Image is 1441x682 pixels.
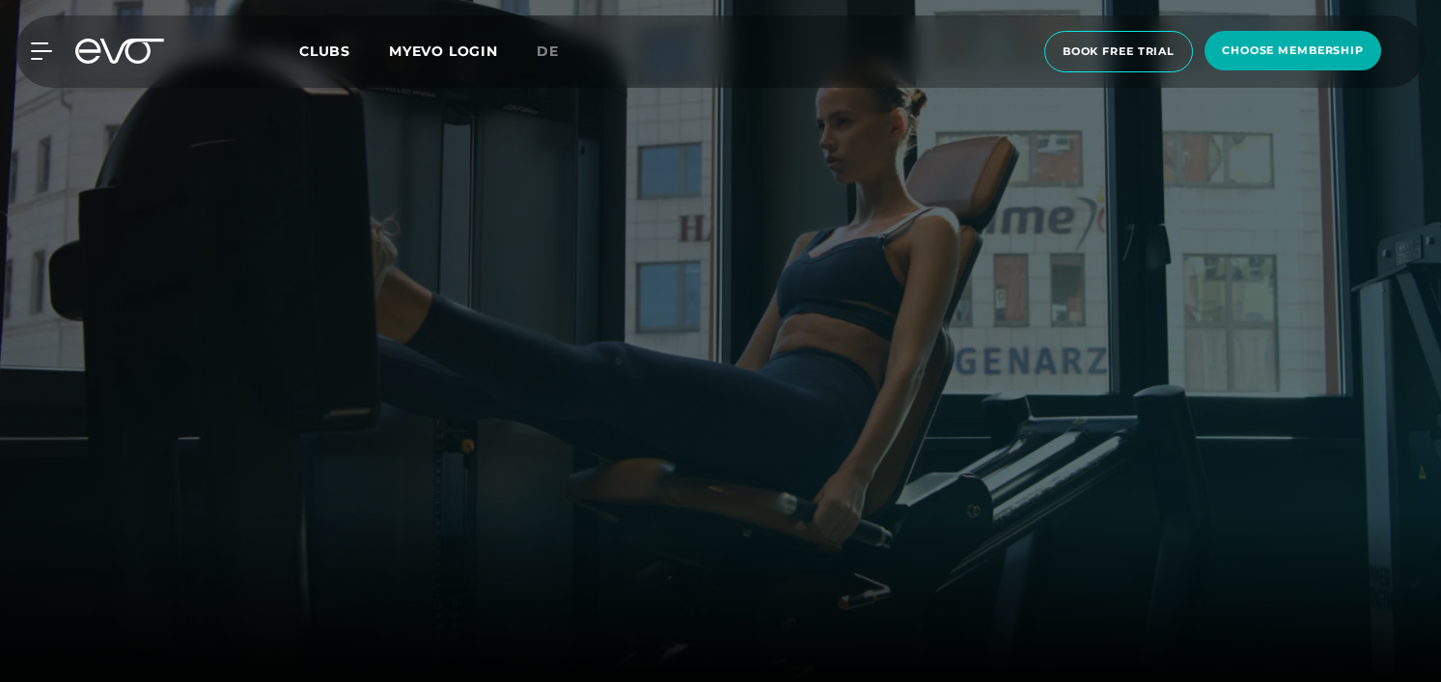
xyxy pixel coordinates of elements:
[537,42,559,60] span: de
[1039,31,1199,72] a: book free trial
[389,42,498,60] a: MYEVO LOGIN
[1063,43,1175,60] span: book free trial
[537,41,582,63] a: de
[1199,31,1387,72] a: choose membership
[1222,42,1364,59] span: choose membership
[299,41,389,60] a: Clubs
[299,42,350,60] span: Clubs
